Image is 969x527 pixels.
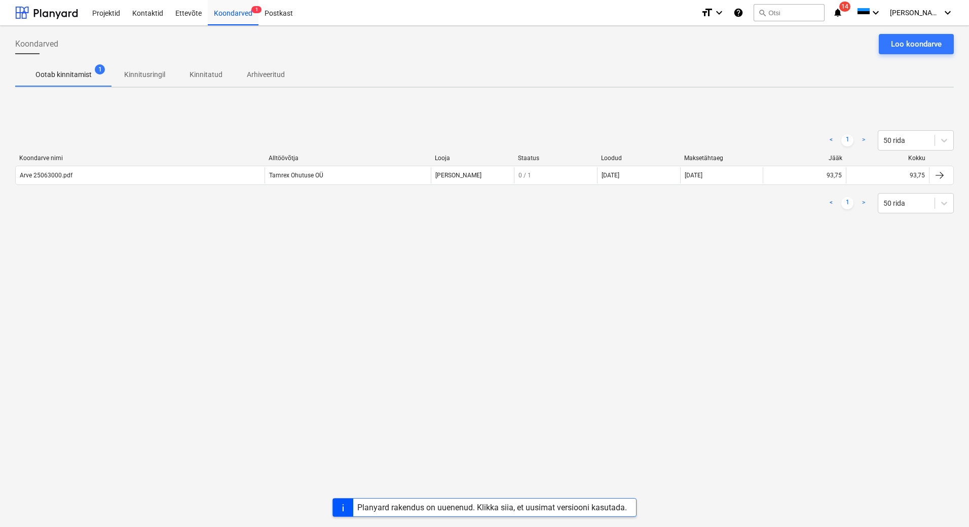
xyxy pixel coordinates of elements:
div: 93,75 [827,172,842,179]
span: 14 [839,2,850,12]
iframe: Chat Widget [918,478,969,527]
i: Abikeskus [733,7,743,19]
span: [PERSON_NAME] [890,9,941,17]
div: Maksetähtaeg [684,155,759,162]
span: 1 [251,6,262,13]
a: Next page [858,134,870,146]
a: Page 1 is your current page [841,134,853,146]
a: Page 1 is your current page [841,197,853,209]
a: Previous page [825,134,837,146]
span: 0 / 1 [518,172,531,179]
p: Arhiveeritud [247,69,285,80]
div: 93,75 [910,172,925,179]
button: Loo koondarve [879,34,954,54]
div: Koondarve nimi [19,155,260,162]
button: Otsi [754,4,825,21]
div: Looja [435,155,510,162]
span: search [758,9,766,17]
div: Arve 25063000.pdf [20,172,72,179]
i: notifications [833,7,843,19]
div: Jääk [767,155,842,162]
span: 1 [95,64,105,74]
i: keyboard_arrow_down [942,7,954,19]
div: Planyard rakendus on uuenenud. Klikka siia, et uusimat versiooni kasutada. [357,503,627,512]
a: Previous page [825,197,837,209]
a: Next page [858,197,870,209]
div: [DATE] [602,172,619,179]
p: Kinnitatud [190,69,222,80]
div: [DATE] [680,167,763,183]
div: Tamrex Ohutuse OÜ [265,167,431,183]
p: Kinnitusringil [124,69,165,80]
div: [PERSON_NAME] [431,167,514,183]
p: Ootab kinnitamist [35,69,92,80]
div: Staatus [518,155,593,162]
div: Kokku [850,155,925,162]
span: Koondarved [15,38,58,50]
i: format_size [701,7,713,19]
i: keyboard_arrow_down [713,7,725,19]
div: Loo koondarve [891,37,942,51]
div: Loodud [601,155,676,162]
div: Alltöövõtja [269,155,427,162]
i: keyboard_arrow_down [870,7,882,19]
